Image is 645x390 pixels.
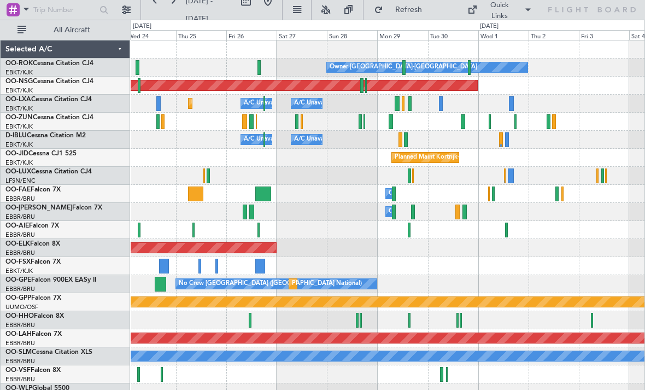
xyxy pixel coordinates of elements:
div: Planned Maint Kortrijk-[GEOGRAPHIC_DATA] [191,95,319,112]
a: EBKT/KJK [5,123,33,131]
div: Thu 2 [529,30,579,40]
span: OO-GPP [5,295,31,301]
span: OO-NSG [5,78,33,85]
div: Fri 26 [226,30,277,40]
span: D-IBLU [5,132,27,139]
span: OO-ELK [5,241,30,247]
span: OO-[PERSON_NAME] [5,205,72,211]
a: LFSN/ENC [5,177,36,185]
span: OO-FAE [5,187,31,193]
a: EBBR/BRU [5,249,35,257]
a: EBBR/BRU [5,195,35,203]
a: EBBR/BRU [5,357,35,365]
a: OO-ROKCessna Citation CJ4 [5,60,93,67]
a: OO-LXACessna Citation CJ4 [5,96,92,103]
a: OO-NSGCessna Citation CJ4 [5,78,93,85]
a: OO-[PERSON_NAME]Falcon 7X [5,205,102,211]
span: All Aircraft [28,26,115,34]
a: EBBR/BRU [5,213,35,221]
div: Sun 28 [327,30,377,40]
div: A/C Unavailable [GEOGRAPHIC_DATA] ([GEOGRAPHIC_DATA] National) [244,131,447,148]
a: OO-ZUNCessna Citation CJ4 [5,114,93,121]
span: OO-HHO [5,313,34,319]
a: EBBR/BRU [5,285,35,293]
a: OO-HHOFalcon 8X [5,313,64,319]
span: OO-VSF [5,367,31,374]
span: Refresh [385,6,431,14]
a: OO-LAHFalcon 7X [5,331,62,337]
a: EBKT/KJK [5,86,33,95]
a: OO-VSFFalcon 8X [5,367,61,374]
a: EBBR/BRU [5,231,35,239]
a: OO-LUXCessna Citation CJ4 [5,168,92,175]
a: EBKT/KJK [5,267,33,275]
span: OO-JID [5,150,28,157]
span: OO-GPE [5,277,31,283]
div: Tue 30 [428,30,478,40]
div: [DATE] [480,22,499,31]
div: Wed 1 [478,30,529,40]
span: OO-ROK [5,60,33,67]
span: OO-LAH [5,331,32,337]
span: OO-ZUN [5,114,33,121]
div: Thu 25 [176,30,226,40]
a: EBKT/KJK [5,159,33,167]
input: Trip Number [33,2,96,18]
span: OO-LUX [5,168,31,175]
div: A/C Unavailable [294,95,339,112]
button: Refresh [369,1,435,19]
a: OO-GPPFalcon 7X [5,295,61,301]
a: OO-FSXFalcon 7X [5,259,61,265]
a: EBBR/BRU [5,339,35,347]
a: EBBR/BRU [5,375,35,383]
div: Fri 3 [579,30,629,40]
div: Owner Melsbroek Air Base [389,203,463,220]
a: EBKT/KJK [5,68,33,77]
a: OO-ELKFalcon 8X [5,241,60,247]
span: OO-SLM [5,349,32,356]
a: OO-GPEFalcon 900EX EASy II [5,277,96,283]
a: OO-AIEFalcon 7X [5,223,59,229]
a: UUMO/OSF [5,303,38,311]
a: EBKT/KJK [5,104,33,113]
a: D-IBLUCessna Citation M2 [5,132,86,139]
div: A/C Unavailable [GEOGRAPHIC_DATA] ([GEOGRAPHIC_DATA] National) [244,95,447,112]
div: Owner [GEOGRAPHIC_DATA]-[GEOGRAPHIC_DATA] [330,59,477,75]
div: Planned Maint Kortrijk-[GEOGRAPHIC_DATA] [395,149,522,166]
button: Quick Links [462,1,537,19]
div: No Crew [GEOGRAPHIC_DATA] ([GEOGRAPHIC_DATA] National) [179,276,362,292]
div: Planned Maint [GEOGRAPHIC_DATA] ([GEOGRAPHIC_DATA] National) [292,276,490,292]
a: OO-FAEFalcon 7X [5,187,61,193]
div: Mon 29 [377,30,427,40]
span: OO-AIE [5,223,29,229]
span: OO-FSX [5,259,31,265]
span: OO-LXA [5,96,31,103]
div: Sat 27 [277,30,327,40]
div: A/C Unavailable [GEOGRAPHIC_DATA]-[GEOGRAPHIC_DATA] [294,131,468,148]
div: Owner Melsbroek Air Base [389,185,463,202]
a: EBBR/BRU [5,321,35,329]
div: [DATE] [133,22,151,31]
div: Wed 24 [126,30,176,40]
button: All Aircraft [12,21,119,39]
a: OO-SLMCessna Citation XLS [5,349,92,356]
a: EBKT/KJK [5,141,33,149]
a: OO-JIDCessna CJ1 525 [5,150,77,157]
